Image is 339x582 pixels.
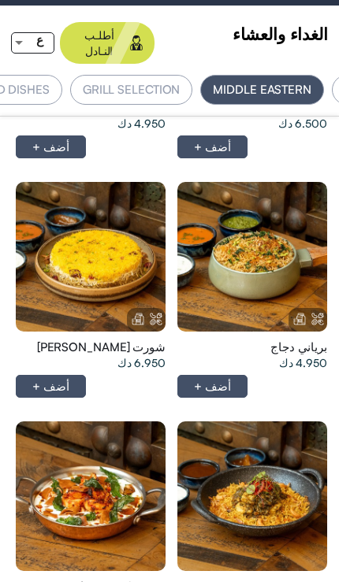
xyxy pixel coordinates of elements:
[131,312,145,326] img: Dairy.png
[278,116,327,132] span: 6.500 دك
[16,135,86,158] div: أضف +
[37,339,166,355] span: شورت [PERSON_NAME]
[270,339,327,355] span: برياني دجاج
[292,312,307,326] img: Dairy.png
[279,355,327,371] span: 4.950 دك
[233,22,328,46] span: الغداء والعشاء
[200,75,324,105] div: MIDDLE EASTERN
[177,375,248,398] div: أضف +
[117,116,166,132] span: 4.950 دك
[177,135,248,158] div: أضف +
[311,312,325,326] img: Tree%20Nuts.png
[149,312,163,326] img: Tree%20Nuts.png
[64,4,103,83] img: call%20waiter%20line.svg
[70,75,193,105] div: GRILL SELECTION
[130,35,143,50] img: waiter.svg
[36,33,43,46] span: ع
[16,375,86,398] div: أضف +
[117,355,166,371] span: 6.950 دك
